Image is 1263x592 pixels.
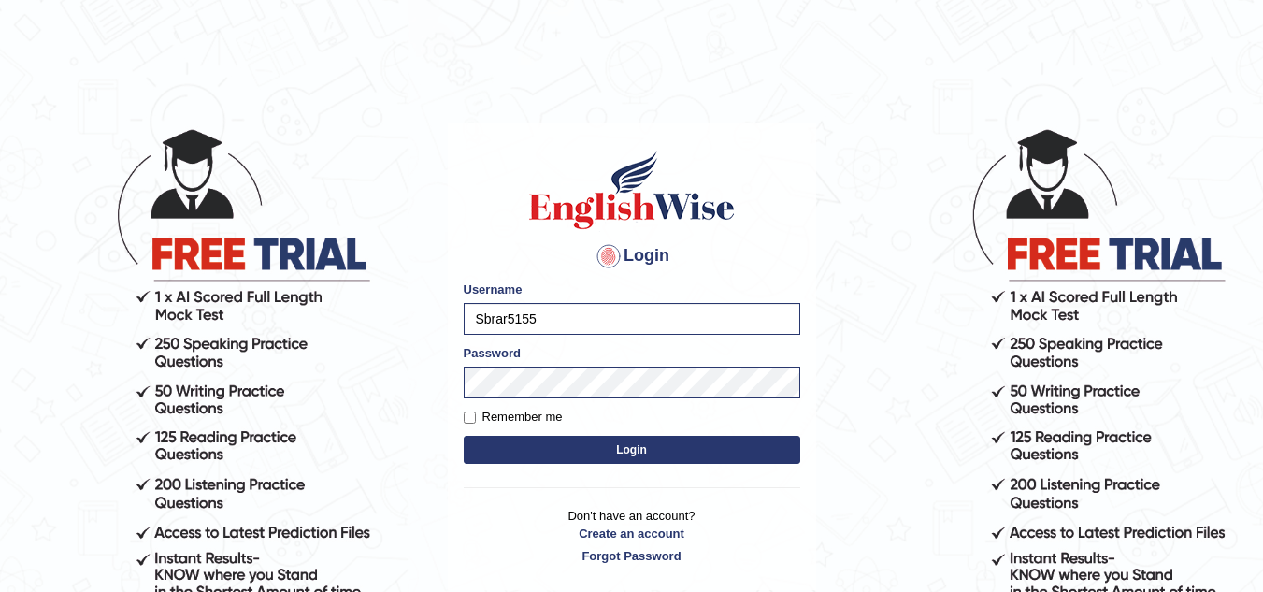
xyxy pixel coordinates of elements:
[464,241,800,271] h4: Login
[464,281,523,298] label: Username
[464,408,563,426] label: Remember me
[464,507,800,565] p: Don't have an account?
[464,412,476,424] input: Remember me
[464,525,800,542] a: Create an account
[464,436,800,464] button: Login
[464,344,521,362] label: Password
[525,148,739,232] img: Logo of English Wise sign in for intelligent practice with AI
[464,547,800,565] a: Forgot Password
